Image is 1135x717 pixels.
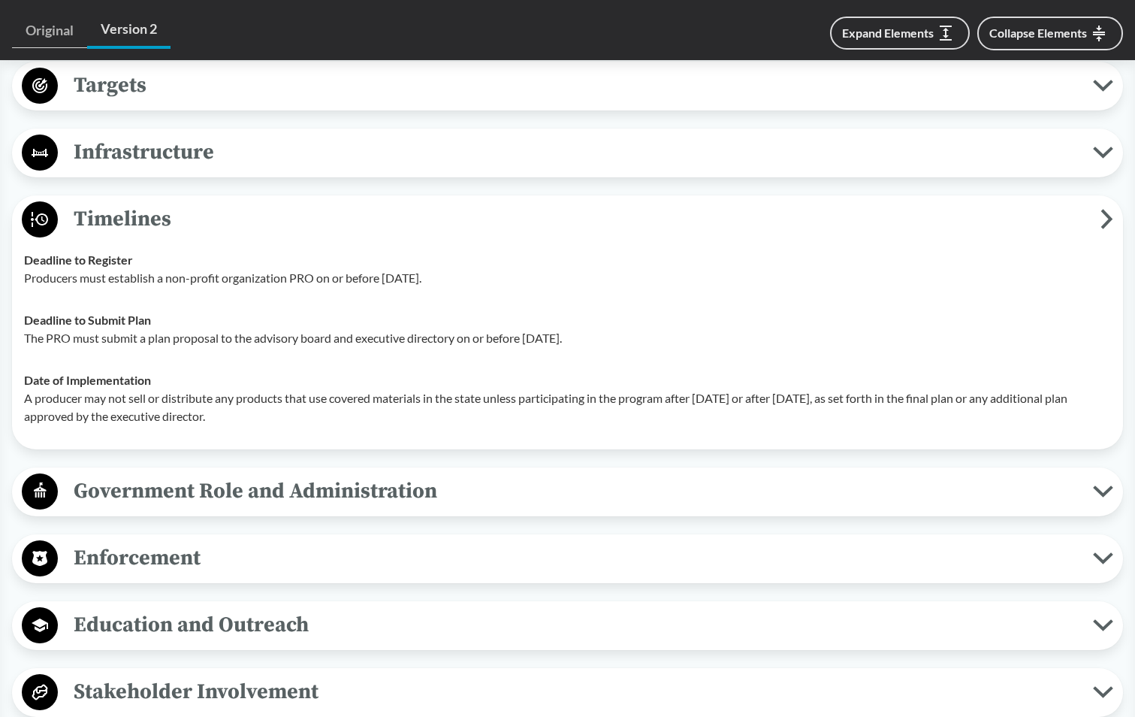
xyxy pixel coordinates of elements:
button: Collapse Elements [977,17,1123,50]
button: Targets [17,67,1118,105]
button: Government Role and Administration [17,473,1118,511]
span: Timelines [58,202,1100,236]
p: Producers must establish a non-profit organization PRO on or before [DATE]. [24,269,1111,287]
button: Timelines [17,201,1118,239]
span: Infrastructure [58,135,1093,169]
button: Expand Elements [830,17,970,50]
span: Enforcement [58,541,1093,575]
button: Education and Outreach [17,607,1118,645]
button: Stakeholder Involvement [17,673,1118,712]
strong: Date of Implementation [24,373,151,387]
span: Government Role and Administration [58,474,1093,508]
button: Enforcement [17,540,1118,578]
a: Original [12,14,87,48]
span: Stakeholder Involvement [58,675,1093,709]
span: Targets [58,68,1093,102]
span: Education and Outreach [58,608,1093,642]
button: Infrastructure [17,134,1118,172]
strong: Deadline to Register [24,253,133,267]
strong: Deadline to Submit Plan [24,313,151,327]
p: A producer may not sell or distribute any products that use covered materials in the state unless... [24,389,1111,425]
p: The PRO must submit a plan proposal to the advisory board and executive directory on or before [D... [24,329,1111,347]
a: Version 2 [87,12,171,49]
